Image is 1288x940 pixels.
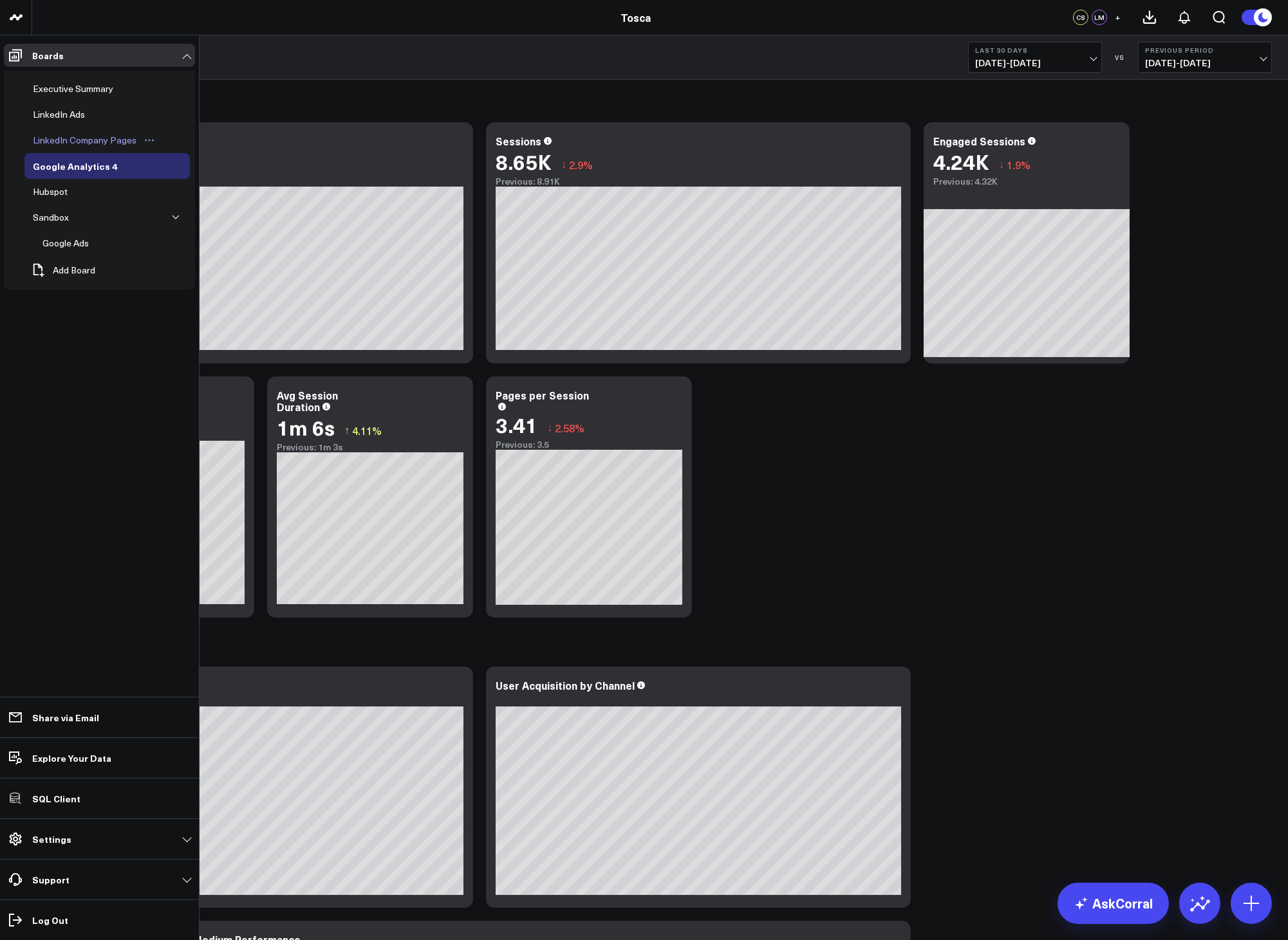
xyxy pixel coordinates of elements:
b: Last 30 Days [975,46,1095,54]
span: ↓ [561,156,566,173]
div: Engaged Sessions [933,134,1025,148]
a: Google AdsOpen board menu [34,230,117,256]
a: Google Analytics 4Open board menu [24,153,145,179]
div: VS [1108,53,1132,61]
div: Executive Summary [30,81,117,97]
a: LinkedIn Company PagesOpen board menu [24,127,164,153]
p: Boards [32,50,64,60]
span: 2.9% [569,158,593,172]
a: Executive SummaryOpen board menu [24,76,141,102]
div: LinkedIn Ads [30,107,88,122]
div: Previous: 1m 3s [277,442,463,452]
span: 4.11% [352,423,382,438]
span: ↓ [547,419,552,436]
div: User Acquisition by Channel [496,678,635,692]
span: 2.58% [555,421,584,435]
button: Last 30 Days[DATE]-[DATE] [968,42,1102,73]
button: Open board menu [140,135,159,145]
div: Google Analytics 4 [30,158,120,174]
p: Log Out [32,915,68,925]
div: Avg Session Duration [277,388,338,414]
p: Explore Your Data [32,753,111,763]
div: Previous: 4.32K [933,176,1120,187]
span: ↓ [999,156,1004,173]
div: Google Ads [39,235,92,251]
div: Previous: 8.91K [496,176,901,187]
span: + [1115,13,1121,22]
div: LM [1092,10,1107,25]
div: 3.41 [496,413,537,436]
a: HubspotOpen board menu [24,179,95,205]
p: Settings [32,834,71,844]
span: [DATE] - [DATE] [975,58,1095,68]
div: Hubspot [30,184,71,199]
p: SQL Client [32,793,80,804]
div: Sandbox [30,210,72,225]
span: 1.9% [1007,158,1031,172]
div: Previous: 3.5 [496,439,682,450]
div: LinkedIn Company Pages [30,133,140,148]
div: Pages per Session [496,388,589,402]
a: Log Out [4,908,195,932]
span: ↑ [344,422,350,439]
div: CS [1073,10,1088,25]
p: Support [32,874,70,885]
button: + [1110,10,1126,25]
button: Previous Period[DATE]-[DATE] [1138,42,1272,73]
span: Add Board [53,265,95,275]
a: SandboxOpen board menu [24,205,97,230]
p: Share via Email [32,712,99,723]
button: Add Board [24,256,102,284]
div: Previous: 8.66K [58,176,463,187]
a: AskCorral [1058,883,1169,924]
div: Sessions [496,134,541,148]
b: Previous Period [1145,46,1265,54]
span: [DATE] - [DATE] [1145,58,1265,68]
a: SQL Client [4,787,195,810]
div: 1m 6s [277,416,335,439]
div: 4.24K [933,150,989,173]
div: 8.65K [496,150,552,173]
a: LinkedIn AdsOpen board menu [24,102,113,127]
a: Tosca [621,10,651,24]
